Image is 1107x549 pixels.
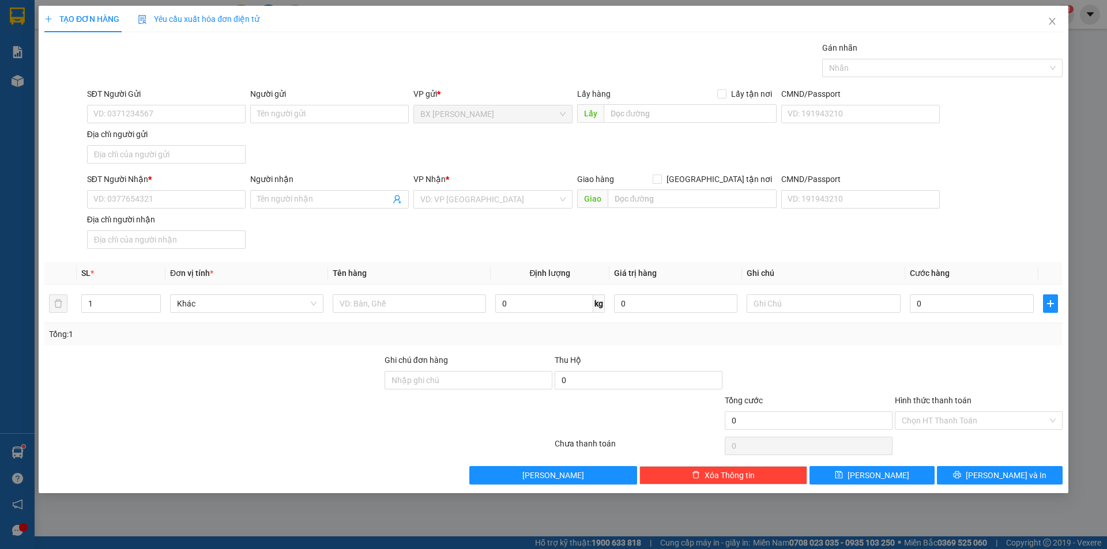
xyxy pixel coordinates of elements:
[333,294,486,313] input: VD: Bàn, Ghế
[333,268,367,278] span: Tên hàng
[1044,299,1057,308] span: plus
[726,88,777,100] span: Lấy tận nơi
[966,469,1046,482] span: [PERSON_NAME] và In
[49,328,427,340] div: Tổng: 1
[177,295,317,312] span: Khác
[835,471,844,480] span: save
[577,104,604,123] span: Lấy
[385,371,552,389] input: Ghi chú đơn hàng
[1043,294,1058,313] button: plus
[747,294,901,313] input: Ghi Chú
[138,14,259,24] span: Yêu cầu xuất hóa đơn điện tử
[781,173,940,185] div: CMND/Passport
[553,437,724,457] div: Chưa thanh toán
[662,173,777,185] span: [GEOGRAPHIC_DATA] tận nơi
[577,89,611,99] span: Lấy hàng
[87,128,246,141] div: Địa chỉ người gửi
[87,230,246,249] input: Địa chỉ của người nhận
[393,195,402,204] span: user-add
[1048,17,1057,26] span: close
[953,471,961,480] span: printer
[1036,6,1068,38] button: Close
[421,105,566,123] span: BX Cao Lãnh
[593,294,605,313] span: kg
[385,355,448,365] label: Ghi chú đơn hàng
[577,175,614,184] span: Giao hàng
[614,268,657,278] span: Giá trị hàng
[49,294,67,313] button: delete
[848,469,910,482] span: [PERSON_NAME]
[470,466,638,484] button: [PERSON_NAME]
[44,14,119,24] span: TẠO ĐƠN HÀNG
[822,43,857,52] label: Gán nhãn
[692,471,700,480] span: delete
[910,268,950,278] span: Cước hàng
[530,268,571,278] span: Định lượng
[608,190,777,208] input: Dọc đường
[44,15,52,23] span: plus
[725,396,763,405] span: Tổng cước
[87,145,246,164] input: Địa chỉ của người gửi
[937,466,1063,484] button: printer[PERSON_NAME] và In
[87,173,246,185] div: SĐT Người Nhận
[250,173,409,185] div: Người nhận
[138,15,147,24] img: icon
[81,268,91,278] span: SL
[414,175,446,184] span: VP Nhận
[577,190,608,208] span: Giao
[87,88,246,100] div: SĐT Người Gửi
[414,88,573,100] div: VP gửi
[604,104,777,123] input: Dọc đường
[523,469,585,482] span: [PERSON_NAME]
[250,88,409,100] div: Người gửi
[170,268,213,278] span: Đơn vị tính
[781,88,940,100] div: CMND/Passport
[895,396,972,405] label: Hình thức thanh toán
[809,466,935,484] button: save[PERSON_NAME]
[743,262,905,285] th: Ghi chú
[555,355,581,365] span: Thu Hộ
[705,469,755,482] span: Xóa Thông tin
[87,213,246,226] div: Địa chỉ người nhận
[614,294,738,313] input: 0
[640,466,808,484] button: deleteXóa Thông tin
